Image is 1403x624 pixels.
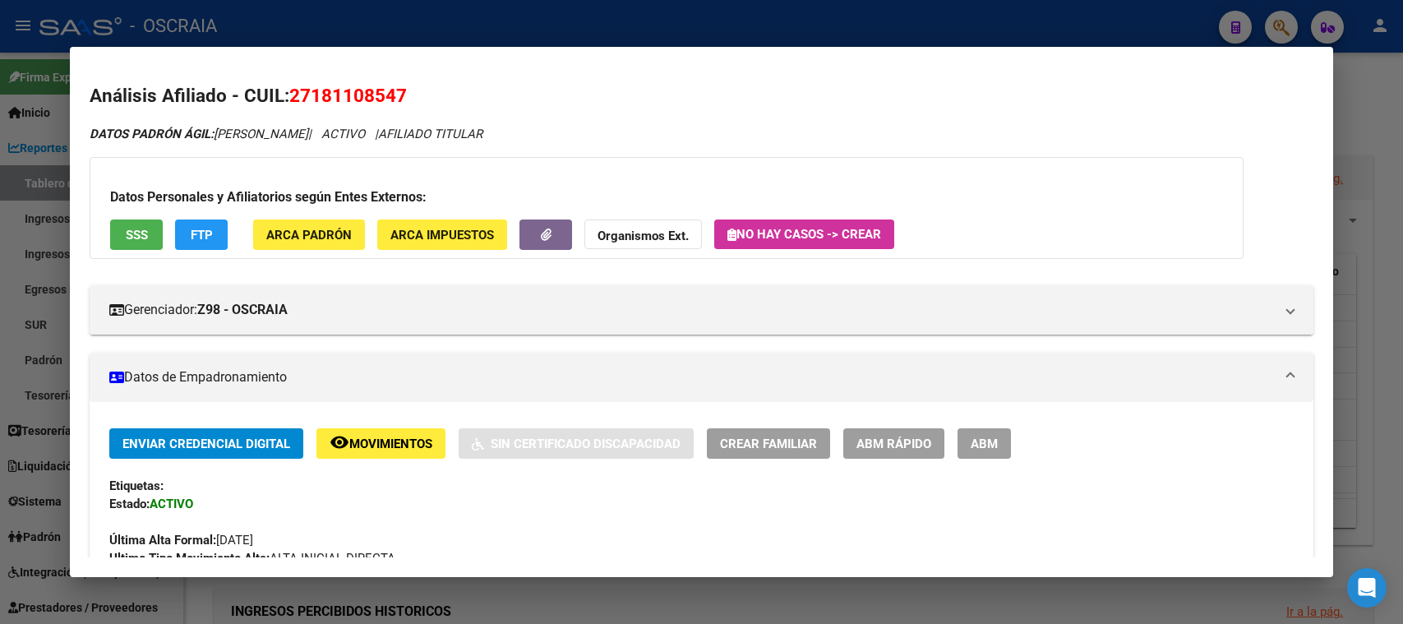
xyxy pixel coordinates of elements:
span: ALTA INICIAL DIRECTA [109,551,395,566]
span: ARCA Padrón [266,228,352,243]
button: Organismos Ext. [584,220,702,250]
span: Movimientos [349,437,432,451]
span: ARCA Impuestos [390,228,494,243]
span: FTP [191,228,213,243]
button: ABM Rápido [843,428,944,459]
button: Enviar Credencial Digital [109,428,303,459]
button: ARCA Impuestos [377,220,507,250]
button: ARCA Padrón [253,220,365,250]
strong: ACTIVO [150,497,193,511]
span: [PERSON_NAME] [90,127,308,141]
button: Sin Certificado Discapacidad [459,428,694,459]
strong: DATOS PADRÓN ÁGIL: [90,127,214,141]
strong: Organismos Ext. [598,229,689,243]
i: | ACTIVO | [90,127,482,141]
button: Crear Familiar [707,428,830,459]
h3: Datos Personales y Afiliatorios según Entes Externos: [110,187,1223,207]
button: FTP [175,220,228,250]
mat-icon: remove_red_eye [330,432,349,452]
span: Enviar Credencial Digital [122,437,290,451]
span: Sin Certificado Discapacidad [491,437,681,451]
mat-panel-title: Datos de Empadronamiento [109,367,1273,387]
span: SSS [126,228,148,243]
strong: Z98 - OSCRAIA [197,300,288,320]
mat-panel-title: Gerenciador: [109,300,1273,320]
span: 27181108547 [289,85,407,106]
span: Crear Familiar [720,437,817,451]
strong: Ultimo Tipo Movimiento Alta: [109,551,270,566]
span: AFILIADO TITULAR [378,127,482,141]
span: ABM [971,437,998,451]
div: Open Intercom Messenger [1347,568,1387,608]
span: No hay casos -> Crear [727,227,881,242]
button: ABM [958,428,1011,459]
mat-expansion-panel-header: Datos de Empadronamiento [90,353,1313,402]
button: SSS [110,220,163,250]
span: ABM Rápido [856,437,931,451]
strong: Última Alta Formal: [109,533,216,548]
h2: Análisis Afiliado - CUIL: [90,82,1313,110]
mat-expansion-panel-header: Gerenciador:Z98 - OSCRAIA [90,285,1313,335]
button: No hay casos -> Crear [714,220,894,249]
strong: Etiquetas: [109,478,164,493]
button: Movimientos [316,428,445,459]
span: [DATE] [109,533,253,548]
strong: Estado: [109,497,150,511]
